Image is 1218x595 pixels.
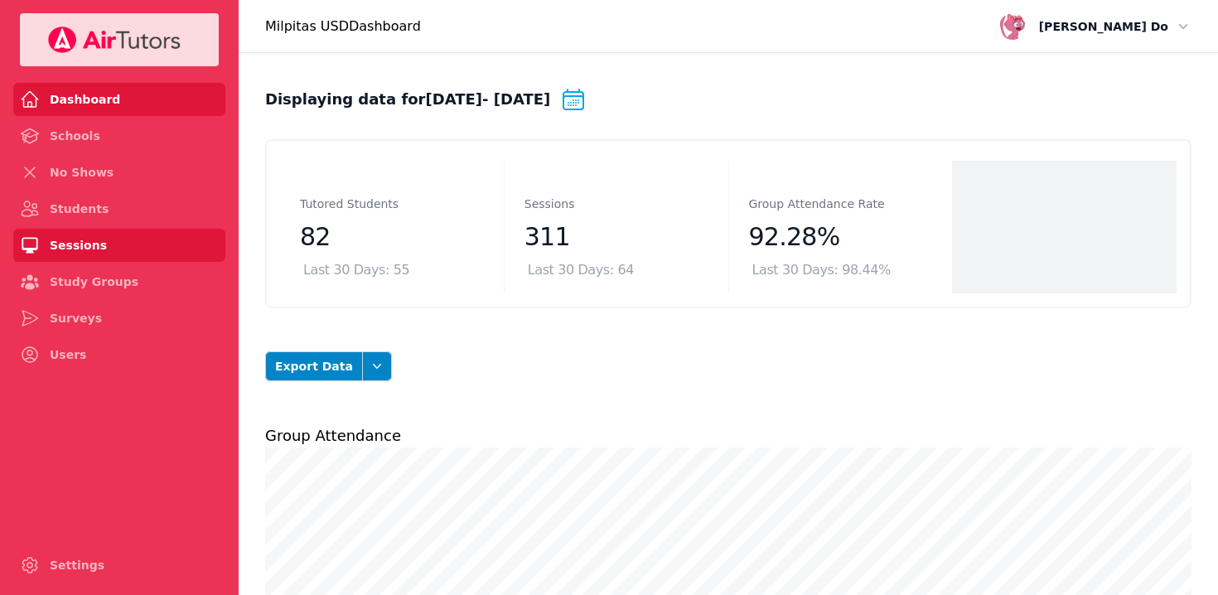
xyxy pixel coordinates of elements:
a: Schools [13,119,225,152]
a: Settings [13,549,225,582]
div: Last 30 Days: 55 [303,260,481,280]
a: Sessions [13,229,225,262]
a: Study Groups [13,265,225,298]
a: Users [13,338,225,371]
dt: Group Attendance Rate [749,194,885,214]
dd: 92.28% [749,220,933,254]
dd: 82 [300,220,484,254]
a: Students [13,192,225,225]
img: Your Company [47,27,181,53]
a: Dashboard [13,83,225,116]
dt: Sessions [524,194,575,214]
dt: Tutored Students [300,194,399,214]
span: [PERSON_NAME] Do [1039,17,1168,36]
h2: Group Attendance [265,424,1191,447]
a: Surveys [13,302,225,335]
a: No Shows [13,156,225,189]
div: Last 30 Days: 64 [528,260,705,280]
button: Export Data [265,351,363,381]
div: Displaying data for [DATE] - [DATE] [265,86,587,113]
dd: 311 [524,220,708,254]
div: Last 30 Days: 98.44% [752,260,930,280]
img: avatar [999,13,1026,40]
